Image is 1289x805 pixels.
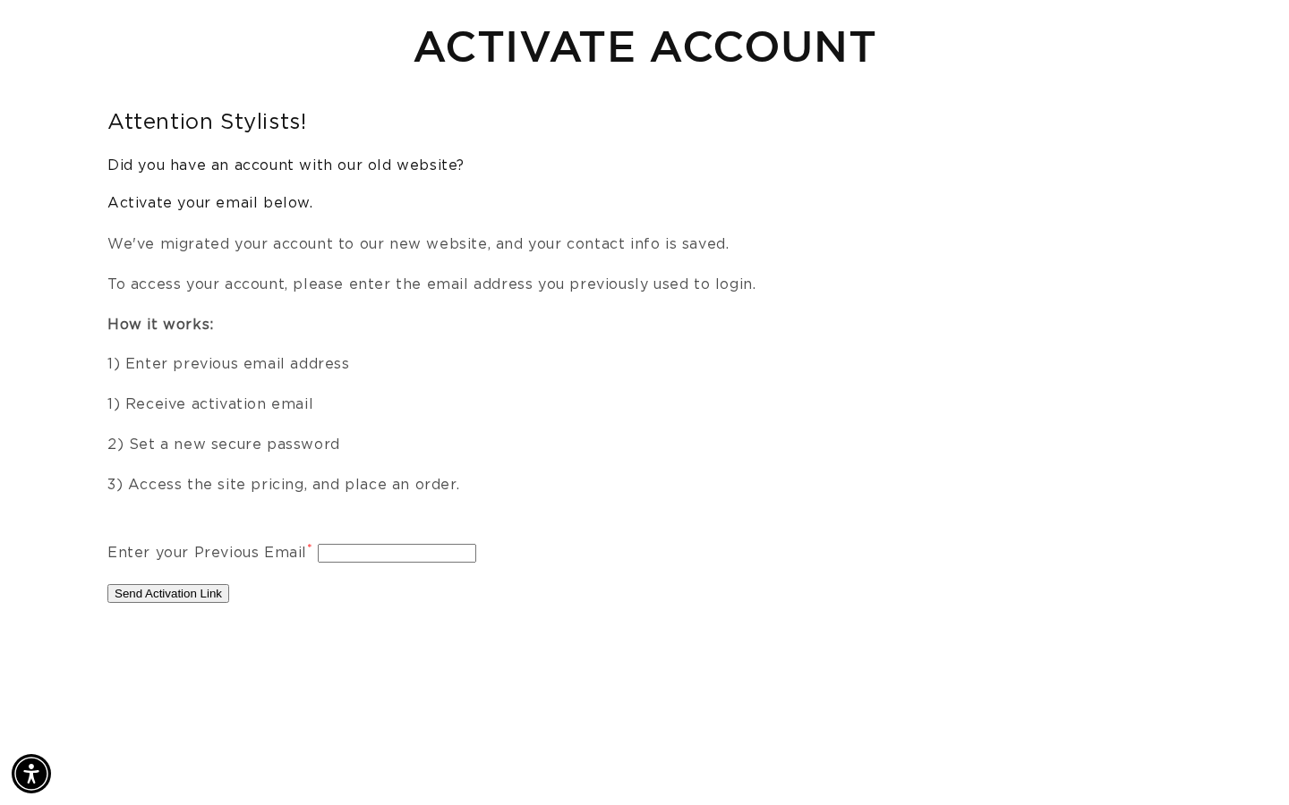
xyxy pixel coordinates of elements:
label: Enter your Previous Email [107,546,313,560]
p: To access your account, please enter the email address you previously used to login. [107,272,1182,298]
p: 3) Access the site pricing, and place an order. [107,472,1182,498]
strong: How it works: [107,318,214,332]
div: Accessibility Menu [12,754,51,793]
p: 1) Enter previous email address [107,352,1182,377]
button: Send Activation Link [107,584,229,603]
p: We've migrated your account to our new website, and your contact info is saved. [107,232,1182,258]
h4: Activate your email below. [107,194,1182,213]
h2: Attention Stylists! [107,109,1182,137]
iframe: Chat Widget [888,86,1289,805]
h1: Activate Account [107,18,1182,73]
h4: Did you have an account with our old website? [107,157,1182,175]
p: 1) Receive activation email [107,392,1182,418]
p: 2) Set a new secure password [107,432,1182,458]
